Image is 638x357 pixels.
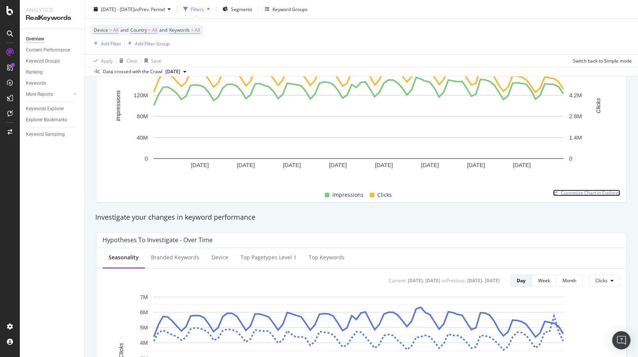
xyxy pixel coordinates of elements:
[283,162,301,168] text: [DATE]
[180,3,213,15] button: Filters
[510,275,532,287] button: Day
[26,130,65,138] div: Keyword Sampling
[135,6,165,12] span: vs Prev. Period
[231,6,252,12] span: Segments
[569,71,582,77] text: 5.6M
[191,27,194,33] span: =
[240,254,297,261] div: Top pagetypes Level 1
[137,113,148,119] text: 80M
[561,190,620,196] span: Customize Chart in Explorer
[103,68,162,75] div: Data crossed with the Crawl
[377,190,392,199] span: Clicks
[165,68,180,75] span: 2023 Sep. 12th
[95,212,627,222] div: Investigate your changes in keyword performance
[152,25,157,35] span: All
[159,27,167,33] span: and
[408,277,440,284] div: [DATE] - [DATE]
[26,116,67,124] div: Explorer Bookmarks
[91,3,174,15] button: [DATE] - [DATE]vsPrev. Period
[162,67,189,76] button: [DATE]
[26,57,60,65] div: Keyword Groups
[195,25,200,35] span: All
[569,134,582,140] text: 1.4M
[151,254,199,261] div: Branded Keywords
[26,130,79,138] a: Keyword Sampling
[389,277,406,284] div: Current:
[140,293,148,300] text: 7M
[125,39,170,48] button: Add Filter Group
[563,277,576,284] div: Month
[26,79,79,87] a: Keywords
[109,27,112,33] span: =
[569,155,572,162] text: 0
[517,277,526,284] div: Day
[262,3,311,15] button: Keyword Groups
[26,46,79,54] a: Content Performance
[26,105,64,113] div: Keywords Explorer
[140,309,148,315] text: 6M
[612,331,630,349] div: Open Intercom Messenger
[113,25,119,35] span: All
[573,57,632,64] div: Switch back to Simple mode
[26,68,43,76] div: Ranking
[140,339,148,346] text: 4M
[220,3,255,15] button: Segments
[120,27,128,33] span: and
[442,277,466,284] div: vs Previous :
[212,254,228,261] div: Device
[91,55,113,67] button: Apply
[101,6,135,12] span: [DATE] - [DATE]
[421,162,439,168] text: [DATE]
[103,236,213,244] div: Hypotheses to Investigate - Over Time
[26,79,46,87] div: Keywords
[141,55,161,67] button: Save
[595,277,608,284] span: Clicks
[26,46,70,54] div: Content Performance
[553,190,620,196] a: Customize Chart in Explorer
[94,27,108,33] span: Device
[130,27,147,33] span: Country
[273,6,308,12] div: Keyword Groups
[101,40,121,47] div: Add Filter
[26,35,79,43] a: Overview
[467,162,485,168] text: [DATE]
[26,68,79,76] a: Ranking
[332,190,364,199] span: Impressions
[191,6,204,12] div: Filters
[556,275,583,287] button: Month
[135,40,170,47] div: Add Filter Group
[569,92,582,98] text: 4.2M
[116,55,138,67] button: Clear
[133,92,148,98] text: 120M
[570,55,632,67] button: Switch back to Simple mode
[191,162,209,168] text: [DATE]
[101,57,113,64] div: Apply
[145,155,148,162] text: 0
[26,90,53,98] div: More Reports
[513,162,531,168] text: [DATE]
[595,98,601,113] text: Clicks
[91,39,121,48] button: Add Filter
[133,71,148,77] text: 160M
[26,90,71,98] a: More Reports
[329,162,347,168] text: [DATE]
[532,275,556,287] button: Week
[237,162,255,168] text: [DATE]
[115,90,121,121] text: Impressions
[26,6,78,14] div: Analytics
[127,57,138,64] div: Clear
[26,35,44,43] div: Overview
[309,254,345,261] div: Top Keywords
[148,27,151,33] span: =
[140,324,148,331] text: 5M
[538,277,550,284] div: Week
[103,49,615,182] div: A chart.
[26,57,79,65] a: Keyword Groups
[467,277,500,284] div: [DATE] - [DATE]
[26,14,78,23] div: RealKeywords
[26,116,79,124] a: Explorer Bookmarks
[151,57,161,64] div: Save
[137,134,148,140] text: 40M
[589,275,620,287] button: Clicks
[109,254,139,261] div: Seasonality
